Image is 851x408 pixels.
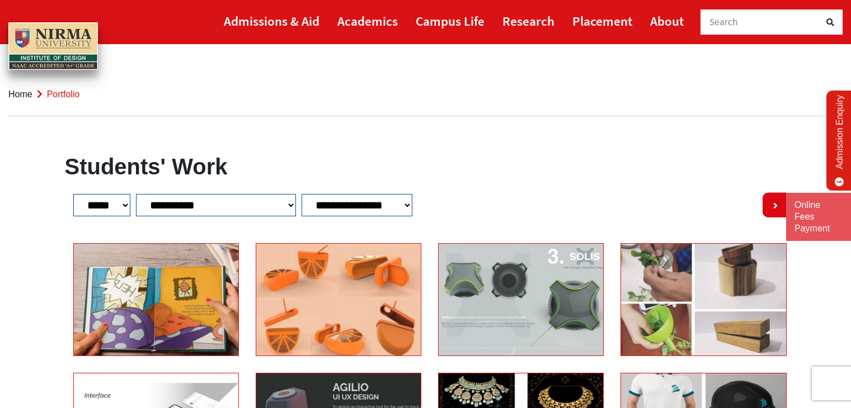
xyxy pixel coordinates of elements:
[337,8,398,34] a: Academics
[8,89,32,99] a: Home
[709,16,739,28] span: Search
[65,153,787,180] h1: Students' Work
[74,244,238,355] img: Saee Kerkar
[502,8,554,34] a: Research
[439,244,603,355] img: Devarsh Patel
[47,89,80,99] span: Portfolio
[224,8,319,34] a: Admissions & Aid
[650,8,684,34] a: About
[8,22,98,70] img: main_logo
[8,73,843,116] nav: breadcrumb
[416,8,485,34] a: Campus Life
[256,244,421,355] img: Shriya Jain
[572,8,632,34] a: Placement
[794,200,843,234] a: Online Fees Payment
[621,244,786,355] img: Hetavi Nakum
